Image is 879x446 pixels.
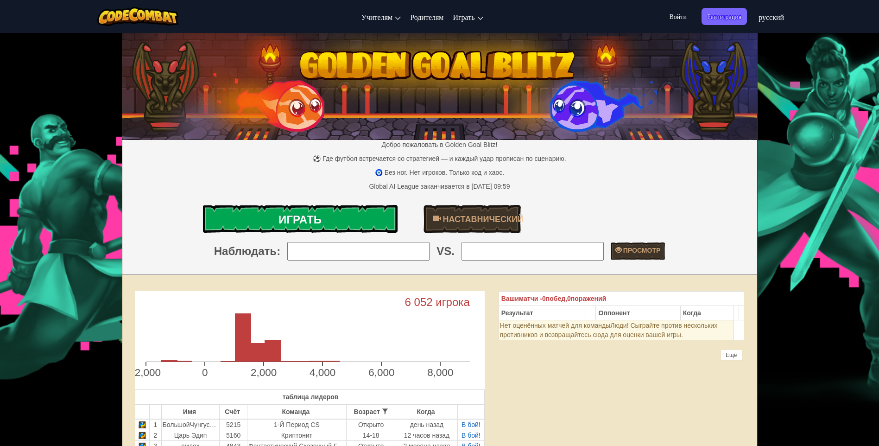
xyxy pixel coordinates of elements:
[149,430,161,440] td: 2
[122,140,757,149] p: Добро пожаловать в Golden Goal Blitz!
[247,430,347,440] td: Криптонит
[596,306,680,320] th: Оппонент
[183,408,196,415] font: Имя
[282,408,310,415] font: Команда
[396,419,457,430] td: день назад
[546,295,567,302] span: побед,
[277,243,280,259] span: :
[462,421,481,428] a: В бой!
[571,295,607,302] span: поражений
[225,408,240,415] font: Счёт
[220,419,247,430] td: 5215
[702,8,747,25] button: Регистрация
[436,243,455,259] span: VS.
[499,320,734,340] td: Люди
[405,296,470,308] text: 6 052 игрока
[424,205,521,233] a: Наставнический
[499,306,584,320] th: Результат
[453,12,474,22] span: Играть
[680,306,734,320] th: Когда
[354,408,380,415] font: Возраст
[149,419,161,430] td: 1
[369,182,510,191] div: Global AI League заканчивается в [DATE] 09:59
[220,430,247,440] td: 5160
[664,8,692,25] button: Войти
[247,419,347,430] td: 1-й период CS
[721,350,742,361] div: Ещё
[396,430,457,440] td: 12 часов назад
[214,243,277,259] span: Наблюдать
[368,367,394,378] text: 6,000
[202,367,208,378] text: 0
[759,12,784,22] span: русский
[519,295,542,302] span: матчи -
[122,154,757,163] p: ⚽ Где футбол встречается со стратегией — и каждый удар прописан по сценарию.
[161,430,220,440] td: Царь Эдип
[161,419,220,430] td: БольшойЧунгусВторой
[122,29,757,140] img: Золотая цель
[499,292,744,306] th: 0 0
[346,430,396,440] td: 14-18
[346,419,396,430] td: Открыто
[754,4,789,29] a: русский
[500,322,611,329] span: Нет оценённых матчей для команды
[122,168,757,177] p: 🧿 Без ног. Нет игроков. Только код и хаос.
[462,432,481,439] a: В бой!
[283,393,339,401] span: таблица лидеров
[405,4,448,29] a: Родителям
[427,367,453,378] text: 8,000
[361,12,393,22] span: Учителям
[278,212,322,227] span: Играть
[622,246,660,255] span: Просмотр
[501,295,519,302] span: Ваши
[97,7,178,26] img: Логотип CodeCombat
[251,367,277,378] text: 2,000
[441,213,524,225] span: Наставнический
[448,4,487,29] a: Играть
[357,4,406,29] a: Учителям
[131,367,161,378] text: -2,000
[310,367,335,378] text: 4,000
[417,408,435,415] font: Когда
